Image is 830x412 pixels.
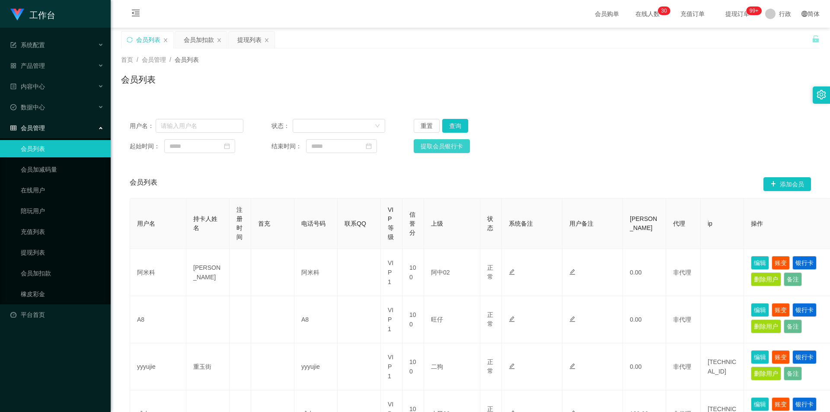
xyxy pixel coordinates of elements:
font: 在线人数 [635,10,660,17]
a: 会员列表 [21,140,104,157]
font: 阿米科 [137,269,155,276]
font: yyyujie [137,363,156,370]
font: 阿米科 [301,269,319,276]
a: 图标：仪表板平台首页 [10,306,104,323]
font: 100 [409,311,416,328]
font: 起始时间： [130,143,160,150]
font: / [137,56,138,63]
font: 提现列表 [237,36,262,43]
button: 编辑 [751,350,769,364]
font: 信誉分 [409,211,415,236]
i: 图标： 解锁 [812,35,820,43]
font: 用户名： [130,122,154,129]
button: 账变 [772,397,790,411]
font: 结束时间： [271,143,302,150]
font: 状态 [487,215,493,231]
i: 图标: 菜单折叠 [121,0,150,28]
i: 图标：同步 [127,37,133,43]
font: 0 [664,8,667,14]
img: logo.9652507e.png [10,9,24,21]
a: 会员加扣款 [21,265,104,282]
font: 会员列表 [136,36,160,43]
button: 银行卡 [792,397,817,411]
button: 编辑 [751,303,769,317]
button: 备注 [784,319,802,333]
font: A8 [137,316,144,323]
font: 内容中心 [21,83,45,90]
i: 图标：编辑 [569,316,575,322]
font: 正常 [487,311,493,327]
font: yyyujie [301,363,320,370]
button: 删除用户 [751,272,781,286]
font: 充值订单 [680,10,705,17]
font: VIP1 [388,259,393,285]
font: 系统备注 [509,220,533,227]
sup: 30 [658,6,670,15]
font: 首充 [258,220,270,227]
button: 重置 [414,119,440,133]
font: 持卡人姓名 [193,215,217,231]
font: 99+ [750,8,758,14]
font: 用户名 [137,220,155,227]
button: 查询 [442,119,468,133]
font: [PERSON_NAME] [630,215,657,231]
button: 账变 [772,303,790,317]
i: 图标: 检查-圆圈-o [10,104,16,110]
font: 非代理 [673,363,691,370]
a: 会员加减码量 [21,161,104,178]
button: 删除用户 [751,367,781,380]
button: 提取会员银行卡 [414,139,470,153]
button: 账变 [772,350,790,364]
font: 会员列表 [175,56,199,63]
font: 0.00 [630,363,642,370]
i: 图标：设置 [817,90,826,99]
font: 100 [409,264,416,281]
font: VIP1 [388,307,393,332]
i: 图标： 表格 [10,125,16,131]
font: 上级 [431,220,443,227]
a: 提现列表 [21,244,104,261]
font: 非代理 [673,269,691,276]
font: 非代理 [673,316,691,323]
i: 图标：编辑 [509,269,515,275]
font: 正常 [487,358,493,374]
font: 0.00 [630,269,642,276]
p: 3 [661,6,664,15]
i: 图标： 下 [375,123,380,129]
button: 备注 [784,272,802,286]
font: 会员列表 [130,179,157,186]
i: 图标： 表格 [10,42,16,48]
i: 图标：编辑 [509,363,515,369]
font: 联系QQ [345,220,366,227]
font: 电话号码 [301,220,326,227]
font: [PERSON_NAME] [193,264,220,281]
font: A8 [301,316,309,323]
i: 图标：日历 [224,143,230,149]
font: 首页 [121,56,133,63]
button: 删除用户 [751,319,781,333]
font: 二狗 [431,363,443,370]
font: 正常 [487,264,493,280]
font: 数据中心 [21,104,45,111]
font: 阿中02 [431,269,450,276]
i: 图标：编辑 [509,316,515,322]
button: 银行卡 [792,303,817,317]
font: 100 [409,358,416,375]
i: 图标： 关闭 [163,38,168,43]
font: 重玉街 [193,363,211,370]
i: 图标：个人资料 [10,83,16,89]
font: 会员列表 [121,75,156,84]
i: 图标：日历 [366,143,372,149]
i: 图标：编辑 [569,269,575,275]
button: 备注 [784,367,802,380]
font: ip [708,220,712,227]
font: 行政 [779,10,791,17]
font: VIP1 [388,354,393,380]
button: 银行卡 [792,256,817,270]
font: 简体 [808,10,820,17]
font: VIP等级 [388,206,394,240]
font: 会员加扣款 [184,36,214,43]
font: 旺仔 [431,316,443,323]
a: 橡皮彩金 [21,285,104,303]
i: 图标：编辑 [569,363,575,369]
